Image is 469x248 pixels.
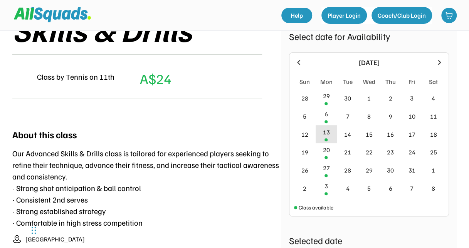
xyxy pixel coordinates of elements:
[346,112,349,121] div: 7
[408,130,415,139] div: 17
[387,130,394,139] div: 16
[301,130,308,139] div: 12
[410,94,414,103] div: 3
[429,77,438,86] div: Sat
[367,184,371,193] div: 5
[323,91,329,101] div: 29
[365,147,372,157] div: 22
[430,112,437,121] div: 11
[344,94,351,103] div: 30
[281,8,312,23] a: Help
[25,235,85,244] div: [GEOGRAPHIC_DATA]
[303,112,306,121] div: 5
[367,112,371,121] div: 8
[303,184,306,193] div: 2
[408,147,415,157] div: 24
[324,181,328,191] div: 3
[299,203,333,211] div: Class available
[387,147,394,157] div: 23
[343,77,352,86] div: Tue
[389,94,392,103] div: 2
[365,130,372,139] div: 15
[323,145,329,154] div: 20
[289,29,449,43] div: Select date for Availability
[363,77,375,86] div: Wed
[432,166,435,175] div: 1
[324,109,328,119] div: 6
[321,7,367,24] button: Player Login
[12,127,77,141] div: About this class
[408,166,415,175] div: 31
[387,166,394,175] div: 30
[372,7,432,24] button: Coach/Club Login
[344,130,351,139] div: 14
[385,77,396,86] div: Thu
[432,184,435,193] div: 8
[430,147,437,157] div: 25
[344,166,351,175] div: 28
[430,130,437,139] div: 18
[12,67,31,86] img: IMG_2979.png
[301,94,308,103] div: 28
[344,147,351,157] div: 21
[323,127,329,137] div: 13
[37,71,114,82] div: Class by Tennis on 11th
[389,112,392,121] div: 9
[12,147,281,228] div: Our Advanced Skills & Drills class is tailored for experienced players seeking to refine their te...
[367,94,371,103] div: 1
[445,12,453,19] img: shopping-cart-01%20%281%29.svg
[432,94,435,103] div: 4
[307,57,431,68] div: [DATE]
[299,77,310,86] div: Sun
[365,166,372,175] div: 29
[410,184,414,193] div: 7
[408,77,415,86] div: Fri
[14,7,91,22] img: Squad%20Logo.svg
[301,147,308,157] div: 19
[320,77,332,86] div: Mon
[389,184,392,193] div: 6
[301,166,308,175] div: 26
[346,184,349,193] div: 4
[323,163,329,173] div: 27
[140,68,171,89] div: A$24
[408,112,415,121] div: 10
[289,233,449,247] div: Selected date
